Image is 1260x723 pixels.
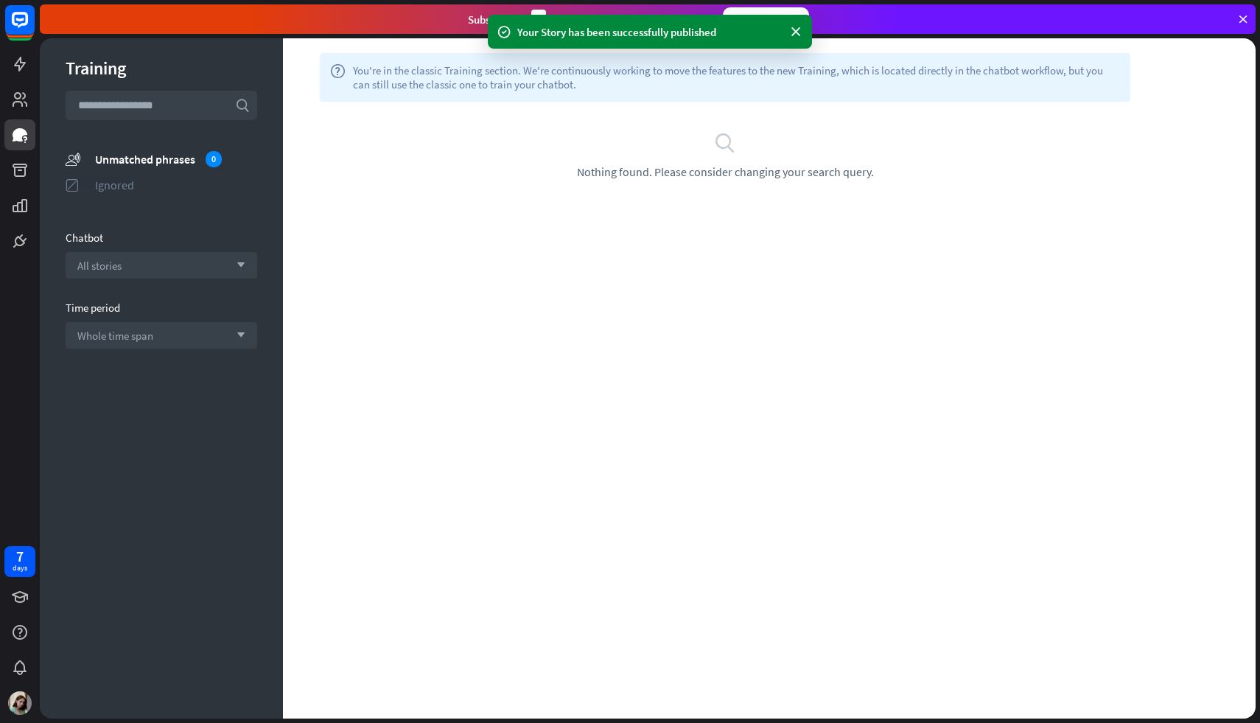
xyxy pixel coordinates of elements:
[66,178,80,192] i: ignored
[531,10,546,29] div: 3
[577,164,874,179] span: Nothing found. Please consider changing your search query.
[229,261,245,270] i: arrow_down
[66,301,257,315] div: Time period
[723,7,809,31] div: Subscribe now
[66,231,257,245] div: Chatbot
[95,178,257,192] div: Ignored
[66,57,257,80] div: Training
[77,259,122,273] span: All stories
[95,151,257,167] div: Unmatched phrases
[77,329,153,343] span: Whole time span
[468,10,711,29] div: Subscribe in days to get your first month for $1
[235,98,250,113] i: search
[13,563,27,573] div: days
[4,546,35,577] a: 7 days
[330,63,346,91] i: help
[12,6,56,50] button: Open LiveChat chat widget
[16,550,24,563] div: 7
[66,151,80,167] i: unmatched_phrases
[714,131,736,153] i: search
[517,24,783,40] div: Your Story has been successfully published
[206,151,222,167] div: 0
[229,331,245,340] i: arrow_down
[353,63,1120,91] span: You're in the classic Training section. We're continuously working to move the features to the ne...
